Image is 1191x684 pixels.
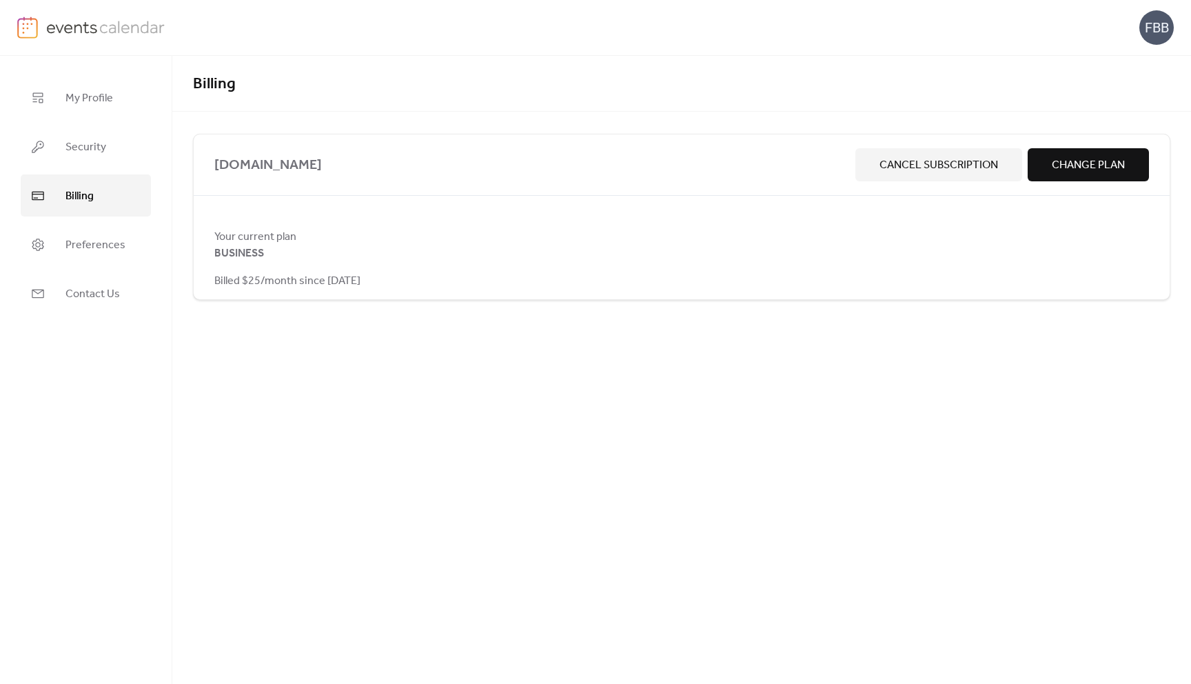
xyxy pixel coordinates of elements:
[1028,148,1149,181] button: Change Plan
[214,245,264,262] span: BUSINESS
[214,154,850,177] span: [DOMAIN_NAME]
[65,88,113,109] span: My Profile
[1139,10,1174,45] div: FBB
[214,273,360,290] span: Billed $25/month since [DATE]
[17,17,38,39] img: logo
[193,69,236,99] span: Billing
[65,283,120,305] span: Contact Us
[65,185,94,207] span: Billing
[214,229,1149,245] span: Your current plan
[21,77,151,119] a: My Profile
[21,223,151,265] a: Preferences
[855,148,1022,181] button: Cancel Subscription
[65,137,106,158] span: Security
[1052,157,1125,174] span: Change Plan
[21,125,151,168] a: Security
[879,157,998,174] span: Cancel Subscription
[21,174,151,217] a: Billing
[46,17,165,37] img: logo-type
[65,234,125,256] span: Preferences
[21,272,151,314] a: Contact Us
